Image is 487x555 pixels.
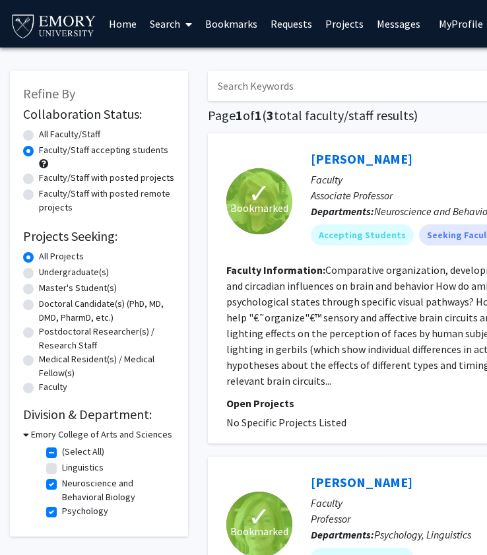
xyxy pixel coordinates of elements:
label: Master's Student(s) [39,281,117,295]
span: Bookmarked [230,200,288,216]
img: Emory University Logo [10,11,98,40]
a: Projects [319,1,370,47]
h2: Collaboration Status: [23,106,175,122]
label: Linguistics [62,461,104,474]
span: No Specific Projects Listed [226,416,346,429]
span: Refine By [23,85,75,102]
b: Faculty Information: [226,263,325,277]
a: [PERSON_NAME] [311,474,412,490]
span: Bookmarked [230,523,288,539]
iframe: Chat [10,496,56,545]
a: Requests [264,1,319,47]
span: My Profile [439,17,483,30]
a: Messages [370,1,427,47]
label: Medical Resident(s) / Medical Fellow(s) [39,352,175,380]
a: [PERSON_NAME] [311,150,412,167]
label: Doctoral Candidate(s) (PhD, MD, DMD, PharmD, etc.) [39,297,175,325]
span: ✓ [248,510,271,523]
label: Psychology [62,504,108,518]
h2: Projects Seeking: [23,228,175,244]
h2: Division & Department: [23,407,175,422]
span: Psychology, Linguistics [374,528,471,541]
span: ✓ [248,187,271,200]
a: Home [102,1,143,47]
label: Faculty/Staff with posted remote projects [39,187,175,214]
span: 3 [267,107,274,123]
label: Faculty/Staff with posted projects [39,171,174,185]
mat-chip: Accepting Students [311,224,414,245]
label: Faculty [39,380,67,394]
label: Undergraduate(s) [39,265,109,279]
a: Bookmarks [199,1,264,47]
b: Departments: [311,205,374,218]
span: 1 [255,107,262,123]
label: Faculty/Staff accepting students [39,143,168,157]
a: Search [143,1,199,47]
h3: Emory College of Arts and Sciences [31,428,172,441]
label: Neuroscience and Behavioral Biology [62,476,172,504]
span: 1 [236,107,243,123]
label: Postdoctoral Researcher(s) / Research Staff [39,325,175,352]
label: All Faculty/Staff [39,127,100,141]
label: All Projects [39,249,84,263]
b: Departments: [311,528,374,541]
label: (Select All) [62,445,104,459]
